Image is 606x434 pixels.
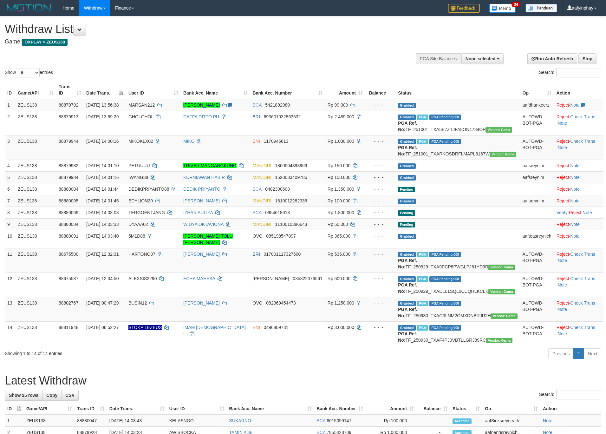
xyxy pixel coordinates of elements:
a: 1 [573,348,584,359]
span: 88811948 [59,325,78,330]
td: TF_250930_TXAG3LNM2OMXDNBRJR2H [395,297,520,321]
span: PGA Pending [429,301,461,306]
span: Pending [398,187,415,192]
a: Reject [557,276,569,281]
span: BCA [253,187,262,192]
td: 1 [5,99,15,111]
span: Vendor URL: https://trx31.1velocity.biz [488,289,515,294]
td: · [554,195,603,207]
a: Note [570,175,580,180]
span: Rp 1.800.000 [328,210,354,215]
span: Grabbed [398,325,416,331]
a: Reject [557,163,569,168]
a: Note [570,233,580,239]
a: Note [543,418,552,423]
span: Copy 085198547097 to clipboard [266,233,296,239]
span: Pending [398,210,415,216]
td: aafsreynim [520,171,554,183]
td: 14 [5,321,15,346]
span: ALEXSIS2290 [128,276,157,281]
h4: Game: [5,39,398,45]
a: [PERSON_NAME] [183,102,220,108]
span: 88879944 [59,139,78,144]
th: ID [5,81,15,99]
a: Reject [557,102,569,108]
th: Status [395,81,520,99]
span: 88675587 [59,276,78,281]
td: ZEUS138 [15,195,56,207]
div: - - - [368,186,393,192]
td: · [554,99,603,111]
div: - - - [368,233,393,239]
td: TF_250929_TXADL01SQL0CCQHLKCLK [395,273,520,297]
span: PGA Pending [429,276,461,282]
input: Search: [556,68,601,77]
td: ZEUS138 [15,183,56,195]
td: aafteasreynich [520,230,554,248]
span: Vendor URL: https://trx31.1velocity.biz [485,127,512,133]
span: GHOLGHOL [128,114,153,119]
td: AUTOWD-BOT-PGA [520,135,554,160]
span: Rp 150.000 [328,175,350,180]
th: Status: activate to sort column ascending [450,403,482,415]
a: DAFFA DITTO PU [183,114,219,119]
span: 88880091 [59,233,78,239]
span: 34 [512,2,520,7]
span: Marked by aafsreyleap [417,325,428,331]
a: Note [558,307,567,312]
td: TF_250929_TXA9PCP8PWGLPJ61YD9R [395,248,520,273]
span: PGA Pending [429,252,461,257]
td: · [554,230,603,248]
td: ZEUS138 [15,111,56,135]
td: 4 [5,160,15,171]
a: [PERSON_NAME] [183,198,220,203]
th: Date Trans.: activate to sort column ascending [107,403,167,415]
td: · · [554,111,603,135]
span: Copy 0496809731 to clipboard [264,325,289,330]
span: [DATE] 14:01:16 [86,175,119,180]
a: Note [558,258,567,263]
span: HARTONO07 [128,252,155,257]
th: Trans ID: activate to sort column ascending [75,403,107,415]
b: PGA Ref. No: [398,282,417,294]
th: Op: activate to sort column ascending [482,403,540,415]
span: Grabbed [398,199,416,204]
div: - - - [368,102,393,108]
td: ZEUS138 [15,160,56,171]
td: 3 [5,135,15,160]
td: AUTOWD-BOT-PGA [520,111,554,135]
td: 6 [5,183,15,195]
div: - - - [368,162,393,169]
span: Rp 365.000 [328,233,350,239]
span: Copy 0482300608 to clipboard [265,187,290,192]
span: Copy 693601032863532 to clipboard [264,114,301,119]
span: [DATE] 14:01:44 [86,187,119,192]
a: Reject [557,325,569,330]
span: 88880004 [59,187,78,192]
a: IMAM [DEMOGRAPHIC_DATA] I-- [183,325,246,336]
td: · · [554,273,603,297]
a: [PERSON_NAME] [183,252,220,257]
td: AUTOWD-BOT-PGA [520,248,554,273]
span: Show 25 rows [9,393,38,398]
span: Rp 1.350.000 [328,187,354,192]
td: TF_251001_TXA5E7ZTJFA8ON4784OP [395,111,520,135]
span: Copy 1860004393969 to clipboard [275,163,307,168]
a: Note [570,198,580,203]
th: Amount: activate to sort column ascending [325,81,365,99]
span: [DATE] 14:03:33 [86,222,119,227]
a: Note [570,222,580,227]
a: Show 25 rows [5,390,42,401]
span: Rp 3.000.000 [328,325,354,330]
a: [PERSON_NAME] [183,300,220,306]
span: MANDIRI [253,222,271,227]
span: Grabbed [398,115,416,120]
a: Note [558,331,567,336]
th: Trans ID: activate to sort column ascending [56,81,84,99]
span: Marked by aafpengsreynich [417,139,428,144]
span: Copy 1610012282336 to clipboard [275,198,307,203]
span: Grabbed [398,175,416,181]
a: Note [570,163,580,168]
a: Note [558,121,567,126]
div: - - - [368,114,393,120]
